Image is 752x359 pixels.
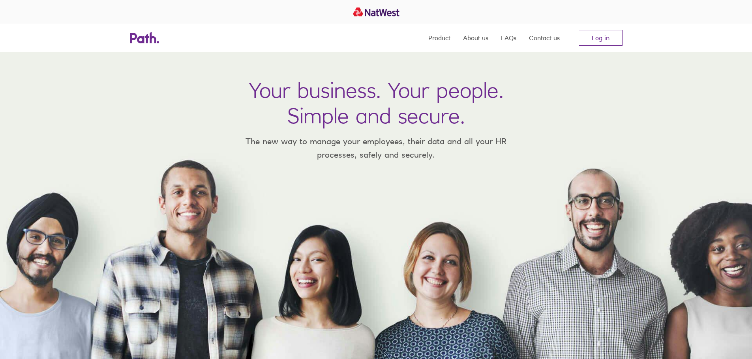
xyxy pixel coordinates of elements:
a: Contact us [529,24,560,52]
a: About us [463,24,488,52]
h1: Your business. Your people. Simple and secure. [249,77,504,128]
a: Log in [579,30,623,46]
a: FAQs [501,24,516,52]
a: Product [428,24,450,52]
p: The new way to manage your employees, their data and all your HR processes, safely and securely. [234,135,518,161]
